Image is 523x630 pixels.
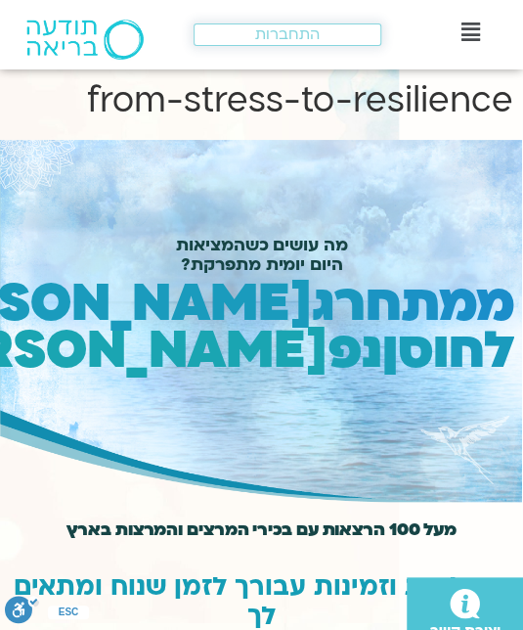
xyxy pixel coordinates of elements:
span: ת [401,269,439,338]
span: וסן [381,316,448,385]
span: נפ [327,316,381,385]
a: יצירת קשר [448,584,482,618]
span: מ [476,269,513,338]
span: ח [365,269,401,338]
div: מה עושים כשהמציאות היום יומית מתפרקת? [49,236,474,275]
h2: מעל 100 הרצאות עם בכירי המרצים והמרצות בארץ [49,520,474,540]
a: התחברות [194,23,380,46]
span: לח [448,316,513,385]
img: תודעה בריאה [26,20,145,60]
span: רג [312,269,365,338]
span: מ [439,269,476,338]
span: התחברות [255,26,320,43]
